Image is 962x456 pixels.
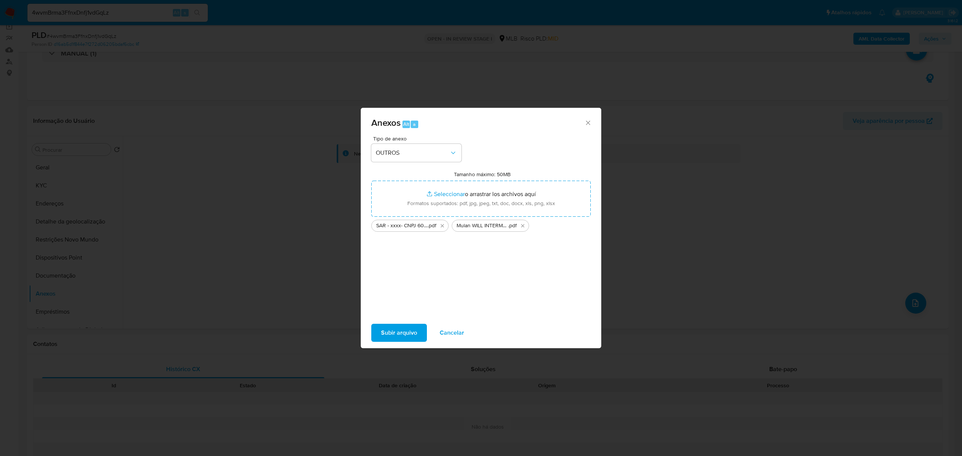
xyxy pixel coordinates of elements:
span: Anexos [371,116,401,129]
label: Tamanho máximo: 50MB [454,171,511,178]
button: Cerrar [584,119,591,126]
span: a [413,121,416,128]
span: .pdf [428,222,436,230]
span: Mulan WILL INTERMEDIACOES LTDA2397910418_2025_10_06_19_08_28 - Tabla dinámica 1 [457,222,508,230]
button: Subir arquivo [371,324,427,342]
button: Cancelar [430,324,474,342]
span: SAR - xxxx- CNPJ 60071184000102 - WILL INTERMEDIACOES LTDA [376,222,428,230]
span: Cancelar [440,325,464,341]
span: Subir arquivo [381,325,417,341]
span: Alt [403,121,409,128]
ul: Archivos seleccionados [371,217,591,232]
span: .pdf [508,222,517,230]
span: Tipo de anexo [373,136,463,141]
button: OUTROS [371,144,461,162]
button: Eliminar Mulan WILL INTERMEDIACOES LTDA2397910418_2025_10_06_19_08_28 - Tabla dinámica 1.pdf [518,221,527,230]
button: Eliminar SAR - xxxx- CNPJ 60071184000102 - WILL INTERMEDIACOES LTDA.pdf [438,221,447,230]
span: OUTROS [376,149,449,157]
